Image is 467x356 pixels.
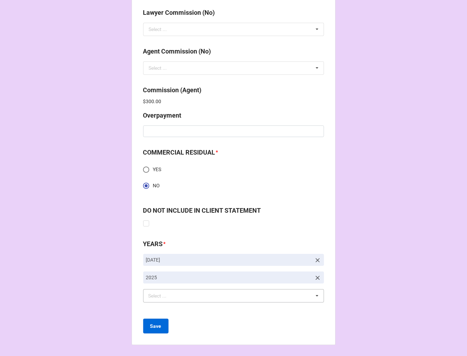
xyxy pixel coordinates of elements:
[149,65,167,70] div: Select ...
[143,206,261,216] label: DO NOT INCLUDE IN CLIENT STATEMENT
[153,182,160,189] span: NO
[146,256,311,263] p: [DATE]
[143,98,324,105] p: $300.00
[143,8,215,18] label: Lawyer Commission (No)
[143,319,169,333] button: Save
[150,323,162,330] b: Save
[153,166,162,173] span: YES
[147,292,177,300] div: Select ...
[143,148,215,157] label: COMMERCIAL RESIDUAL
[149,27,167,32] div: Select ...
[143,86,202,94] b: Commission (Agent)
[146,274,311,281] p: 2025
[143,239,163,249] label: YEARS
[143,111,182,120] label: Overpayment
[143,46,211,56] label: Agent Commission (No)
